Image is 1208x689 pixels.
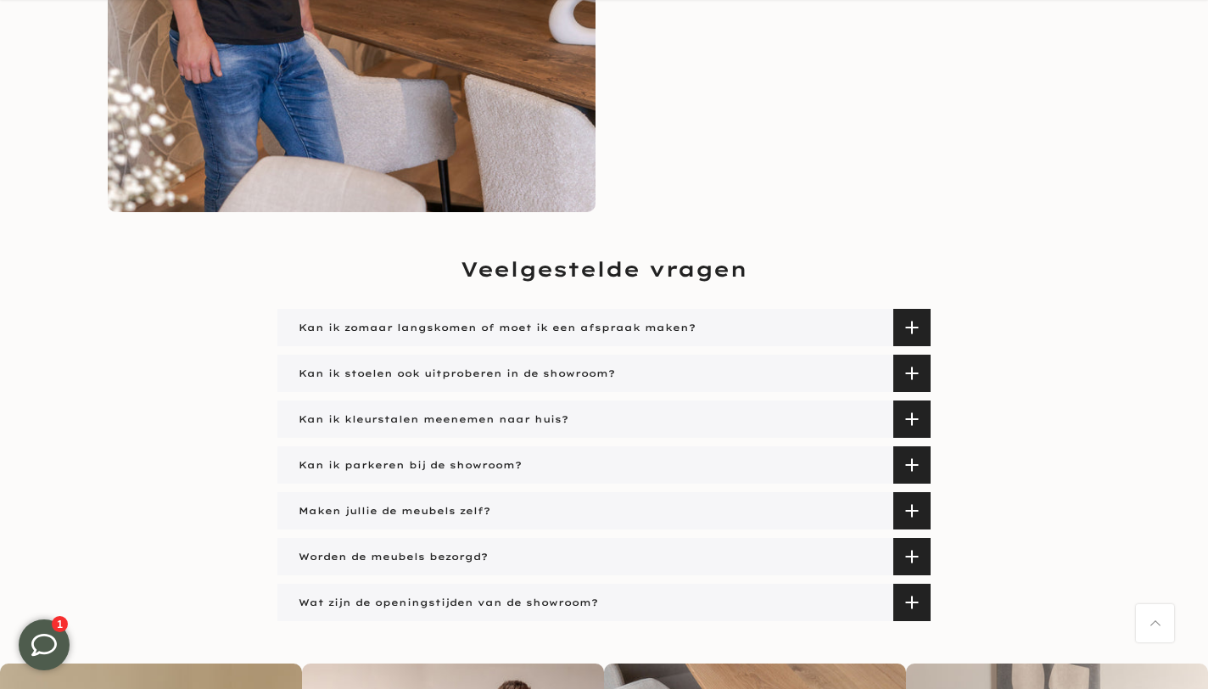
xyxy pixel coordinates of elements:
a: Kan ik parkeren bij de showroom? [277,446,931,484]
a: Terug naar boven [1136,604,1174,642]
span: Kan ik kleurstalen meenemen naar huis? [294,401,568,438]
span: Maken jullie de meubels zelf? [294,492,490,529]
span: Kan ik zomaar langskomen of moet ik een afspraak maken? [294,309,696,346]
a: Worden de meubels bezorgd? [277,538,931,575]
span: Kan ik parkeren bij de showroom? [294,446,522,484]
a: Maken jullie de meubels zelf? [277,492,931,529]
a: Kan ik kleurstalen meenemen naar huis? [277,401,931,438]
a: Wat zijn de openingstijden van de showroom? [277,584,931,621]
a: Kan ik zomaar langskomen of moet ik een afspraak maken? [277,309,931,346]
span: Wat zijn de openingstijden van de showroom? [294,584,598,621]
a: Kan ik stoelen ook uitproberen in de showroom? [277,355,931,392]
iframe: toggle-frame [2,602,87,687]
span: Worden de meubels bezorgd? [294,538,488,575]
span: Kan ik stoelen ook uitproberen in de showroom? [294,355,615,392]
span: Veelgestelde vragen [461,255,747,283]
